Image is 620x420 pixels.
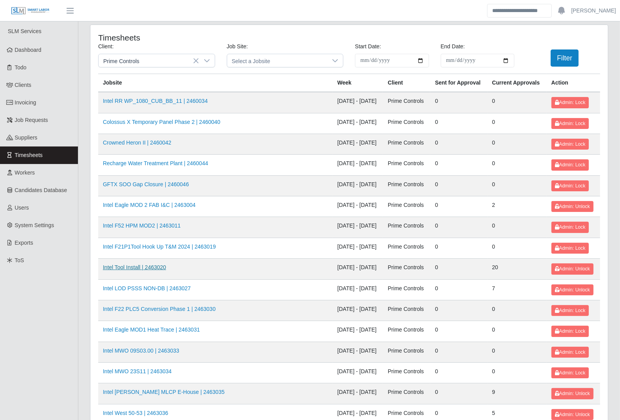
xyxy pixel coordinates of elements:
[103,139,171,146] a: Crowned Heron II | 2460042
[487,4,552,18] input: Search
[15,169,35,176] span: Workers
[227,54,328,67] span: Select a Jobsite
[430,92,487,113] td: 0
[551,284,594,295] button: Admin: Unlock
[103,264,166,270] a: Intel Tool Install | 2463020
[333,363,383,383] td: [DATE] - [DATE]
[488,113,547,134] td: 0
[333,196,383,217] td: [DATE] - [DATE]
[430,321,487,342] td: 0
[15,205,29,211] span: Users
[430,383,487,404] td: 0
[551,222,589,233] button: Admin: Lock
[555,121,585,126] span: Admin: Lock
[430,74,487,92] th: Sent for Approval
[383,74,430,92] th: Client
[551,367,589,378] button: Admin: Lock
[555,204,590,209] span: Admin: Unlock
[103,285,191,291] a: Intel LOD PSSS NON-DB | 2463027
[99,54,199,67] span: Prime Controls
[555,266,590,272] span: Admin: Unlock
[103,368,171,374] a: Intel MWO 23S11 | 2463034
[488,238,547,258] td: 0
[551,49,579,67] button: Filter
[430,363,487,383] td: 0
[555,370,585,376] span: Admin: Lock
[430,155,487,175] td: 0
[103,389,224,395] a: Intel [PERSON_NAME] MLCP E-House | 2463035
[333,134,383,154] td: [DATE] - [DATE]
[333,259,383,279] td: [DATE] - [DATE]
[551,118,589,129] button: Admin: Lock
[555,412,590,417] span: Admin: Unlock
[488,383,547,404] td: 9
[430,238,487,258] td: 0
[551,159,589,170] button: Admin: Lock
[383,279,430,300] td: Prime Controls
[383,238,430,258] td: Prime Controls
[15,257,24,263] span: ToS
[15,47,42,53] span: Dashboard
[333,217,383,238] td: [DATE] - [DATE]
[488,196,547,217] td: 2
[555,224,585,230] span: Admin: Lock
[103,98,208,104] a: Intel RR WP_1080_CUB_BB_11 | 2460034
[555,308,585,313] span: Admin: Lock
[11,7,50,15] img: SLM Logo
[551,180,589,191] button: Admin: Lock
[355,42,381,51] label: Start Date:
[15,222,54,228] span: System Settings
[227,42,248,51] label: Job Site:
[488,175,547,196] td: 0
[547,74,600,92] th: Action
[430,175,487,196] td: 0
[333,300,383,321] td: [DATE] - [DATE]
[430,196,487,217] td: 0
[383,363,430,383] td: Prime Controls
[383,259,430,279] td: Prime Controls
[551,305,589,316] button: Admin: Lock
[551,201,594,212] button: Admin: Unlock
[555,100,585,105] span: Admin: Lock
[383,383,430,404] td: Prime Controls
[555,328,585,334] span: Admin: Lock
[333,238,383,258] td: [DATE] - [DATE]
[383,92,430,113] td: Prime Controls
[430,279,487,300] td: 0
[488,92,547,113] td: 0
[103,244,216,250] a: Intel F21P1Tool Hook Up T&M 2024 | 2463019
[488,300,547,321] td: 0
[555,245,585,251] span: Admin: Lock
[555,349,585,355] span: Admin: Lock
[15,117,48,123] span: Job Requests
[383,113,430,134] td: Prime Controls
[333,155,383,175] td: [DATE] - [DATE]
[430,217,487,238] td: 0
[571,7,616,15] a: [PERSON_NAME]
[333,74,383,92] th: Week
[383,134,430,154] td: Prime Controls
[8,28,41,34] span: SLM Services
[383,321,430,342] td: Prime Controls
[488,134,547,154] td: 0
[488,74,547,92] th: Current Approvals
[15,187,67,193] span: Candidates Database
[15,152,43,158] span: Timesheets
[103,326,200,333] a: Intel Eagle MOD1 Heat Trace | 2463031
[430,113,487,134] td: 0
[430,300,487,321] td: 0
[15,99,36,106] span: Invoicing
[333,175,383,196] td: [DATE] - [DATE]
[383,196,430,217] td: Prime Controls
[103,181,189,187] a: GFTX SOO Gap Closure | 2460046
[15,240,33,246] span: Exports
[15,134,37,141] span: Suppliers
[383,300,430,321] td: Prime Controls
[551,263,594,274] button: Admin: Unlock
[383,155,430,175] td: Prime Controls
[551,326,589,337] button: Admin: Lock
[103,160,208,166] a: Recharge Water Treatment Plant | 2460044
[98,74,333,92] th: Jobsite
[488,363,547,383] td: 0
[488,279,547,300] td: 7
